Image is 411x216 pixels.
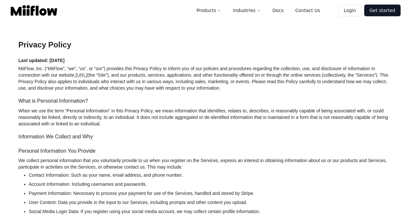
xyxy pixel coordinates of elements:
[290,4,325,17] a: Contact Us
[364,5,401,16] a: Get started
[29,199,393,208] li: User Content: Data you provide in the input to our Services, including prompts and other content ...
[19,58,65,63] strong: Last updated: [DATE]
[29,190,393,199] li: Payment Information: Necessary to process your payment for use of the Services, handled and store...
[191,4,325,17] nav: Main
[19,148,96,154] a: Personal Information You Provide
[267,4,289,17] a: Docs
[191,4,226,17] button: Products
[19,98,88,104] a: What is Personal Information?
[29,172,393,181] li: Contact Information: Such as your name, email address, and phone number.
[19,40,393,49] h1: Privacy Policy
[11,5,57,16] img: Logo
[29,181,393,190] li: Account Information: Including usernames and passwords.
[19,134,93,139] a: Information We Collect and Why
[19,108,393,127] p: When we use the term “Personal Information” in this Privacy Policy, we mean information that iden...
[75,72,87,78] a: [URL]
[228,4,266,17] button: Industries
[19,157,393,170] p: We collect personal information that you voluntarily provide to us when you register on the Servi...
[338,5,362,16] a: Login
[19,65,393,91] p: MiiFlow, Inc. (“MiiFlow”, “we”, “us”, or “our”) provides this Privacy Policy to inform you of our...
